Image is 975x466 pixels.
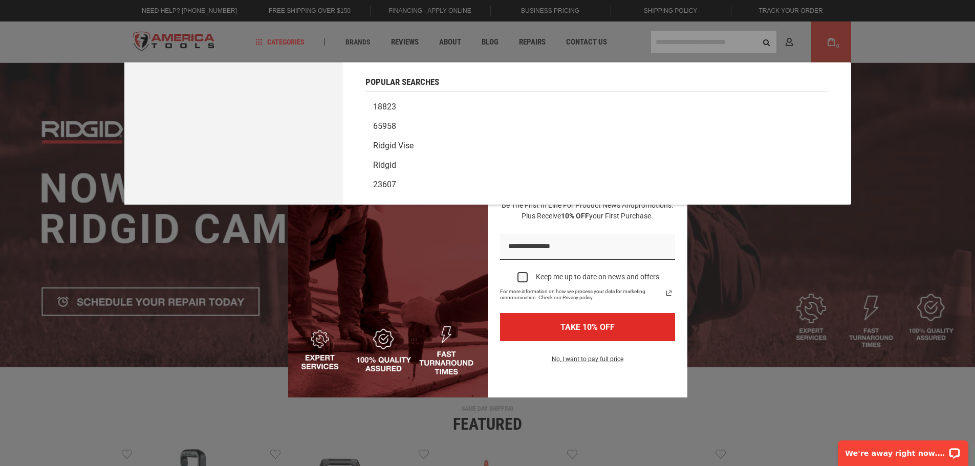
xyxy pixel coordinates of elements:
span: Popular Searches [365,78,439,86]
div: Keep me up to date on news and offers [536,273,659,281]
a: Ridgid vise [365,136,828,156]
button: No, I want to pay full price [544,353,632,371]
iframe: LiveChat chat widget [831,434,975,466]
a: 65958 [365,117,828,136]
a: Ridgid [365,156,828,175]
a: 23607 [365,175,828,194]
h3: Be the first in line for product news and [498,200,677,221]
a: 18823 [365,97,828,117]
span: For more information on how we process your data for marketing communication. Check our Privacy p... [500,289,663,301]
button: TAKE 10% OFF [500,313,675,341]
input: Email field [500,234,675,260]
strong: 10% OFF [561,212,589,220]
a: Read our Privacy Policy [663,287,675,299]
svg: link icon [663,287,675,299]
